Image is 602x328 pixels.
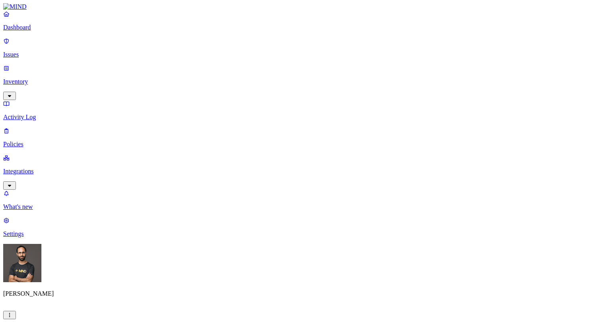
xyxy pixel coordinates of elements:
img: MIND [3,3,27,10]
img: Ohad Abarbanel [3,244,41,282]
p: Activity Log [3,114,599,121]
p: Policies [3,141,599,148]
p: Dashboard [3,24,599,31]
p: What's new [3,203,599,210]
p: Issues [3,51,599,58]
p: Integrations [3,168,599,175]
p: Inventory [3,78,599,85]
p: Settings [3,230,599,238]
p: [PERSON_NAME] [3,290,599,297]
